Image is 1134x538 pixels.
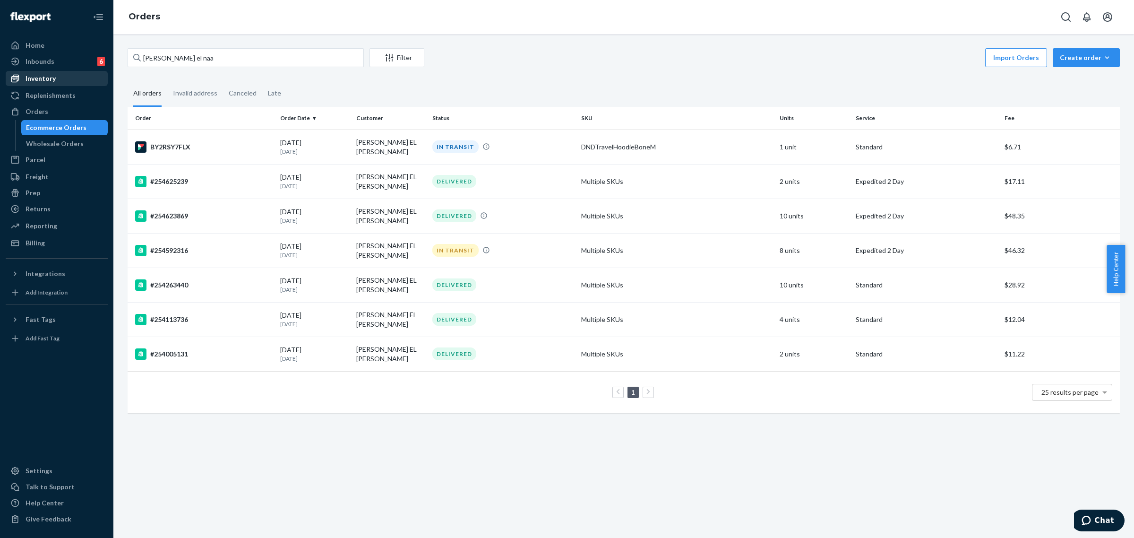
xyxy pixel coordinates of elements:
[268,81,281,105] div: Late
[280,207,349,225] div: [DATE]
[776,107,852,130] th: Units
[6,235,108,251] a: Billing
[577,233,776,268] td: Multiple SKUs
[280,286,349,294] p: [DATE]
[776,233,852,268] td: 8 units
[97,57,105,66] div: 6
[21,120,108,135] a: Ecommerce Orders
[280,355,349,363] p: [DATE]
[856,315,997,324] p: Standard
[985,48,1047,67] button: Import Orders
[1057,8,1075,26] button: Open Search Box
[280,138,349,156] div: [DATE]
[280,148,349,156] p: [DATE]
[135,210,273,222] div: #254623869
[577,302,776,337] td: Multiple SKUs
[776,199,852,233] td: 10 units
[6,152,108,167] a: Parcel
[173,81,217,105] div: Invalid address
[26,139,84,148] div: Wholesale Orders
[577,107,776,130] th: SKU
[6,71,108,86] a: Inventory
[352,199,429,233] td: [PERSON_NAME] EL [PERSON_NAME]
[856,246,997,255] p: Expedited 2 Day
[26,238,45,248] div: Billing
[1060,53,1113,62] div: Create order
[26,498,64,508] div: Help Center
[26,466,52,476] div: Settings
[856,177,997,186] p: Expedited 2 Day
[26,91,76,100] div: Replenishments
[6,201,108,217] a: Returns
[135,245,273,256] div: #254592316
[1077,8,1096,26] button: Open notifications
[1001,199,1120,233] td: $48.35
[135,348,273,360] div: #254005131
[276,107,352,130] th: Order Date
[26,482,75,492] div: Talk to Support
[432,209,476,222] div: DELIVERED
[135,279,273,291] div: #254263440
[6,285,108,300] a: Add Integration
[280,345,349,363] div: [DATE]
[26,155,45,165] div: Parcel
[280,276,349,294] div: [DATE]
[133,81,162,107] div: All orders
[581,142,772,152] div: DNDTravelHoodieBoneM
[128,48,364,67] input: Search orders
[6,512,108,527] button: Give Feedback
[6,88,108,103] a: Replenishments
[6,479,108,495] button: Talk to Support
[6,104,108,119] a: Orders
[229,81,257,105] div: Canceled
[776,302,852,337] td: 4 units
[6,185,108,200] a: Prep
[6,54,108,69] a: Inbounds6
[352,268,429,302] td: [PERSON_NAME] EL [PERSON_NAME]
[776,164,852,199] td: 2 units
[121,3,168,31] ol: breadcrumbs
[352,130,429,164] td: [PERSON_NAME] EL [PERSON_NAME]
[26,188,40,198] div: Prep
[1074,510,1125,533] iframe: Opens a widget where you can chat to one of our agents
[1041,388,1099,396] span: 25 results per page
[1001,302,1120,337] td: $12.04
[26,288,68,296] div: Add Integration
[1001,233,1120,268] td: $46.32
[26,107,48,116] div: Orders
[629,388,637,396] a: Page 1 is your current page
[26,57,54,66] div: Inbounds
[280,242,349,259] div: [DATE]
[856,211,997,221] p: Expedited 2 Day
[135,176,273,187] div: #254625239
[26,334,60,342] div: Add Fast Tag
[352,164,429,199] td: [PERSON_NAME] EL [PERSON_NAME]
[6,463,108,478] a: Settings
[26,315,56,324] div: Fast Tags
[1098,8,1117,26] button: Open account menu
[429,107,577,130] th: Status
[26,221,57,231] div: Reporting
[21,136,108,151] a: Wholesale Orders
[1053,48,1120,67] button: Create order
[135,141,273,153] div: BY2RSY7FLX
[577,337,776,371] td: Multiple SKUs
[6,169,108,184] a: Freight
[26,204,51,214] div: Returns
[369,48,424,67] button: Filter
[352,302,429,337] td: [PERSON_NAME] EL [PERSON_NAME]
[856,280,997,290] p: Standard
[6,312,108,327] button: Fast Tags
[1001,130,1120,164] td: $6.71
[370,53,424,62] div: Filter
[10,12,51,22] img: Flexport logo
[1001,107,1120,130] th: Fee
[6,38,108,53] a: Home
[280,182,349,190] p: [DATE]
[1001,337,1120,371] td: $11.22
[129,11,160,22] a: Orders
[1107,245,1125,293] button: Help Center
[432,278,476,291] div: DELIVERED
[352,233,429,268] td: [PERSON_NAME] EL [PERSON_NAME]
